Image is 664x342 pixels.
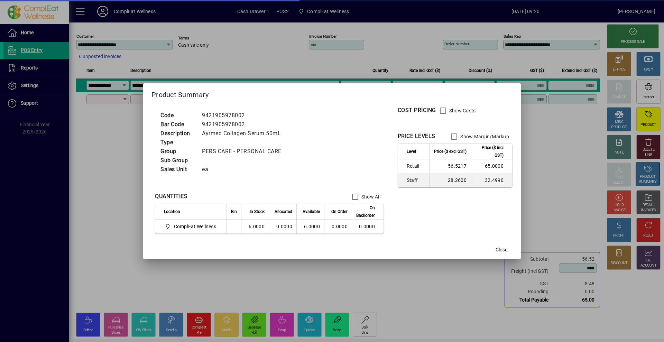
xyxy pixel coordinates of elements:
[352,220,384,233] td: 0.0000
[174,223,216,230] span: ComplEat Wellness
[407,148,416,155] span: Level
[157,120,199,129] td: Bar Code
[475,144,504,159] span: Price ($ incl GST)
[407,163,425,169] span: Retail
[407,177,425,184] span: Staff
[303,208,320,215] span: Available
[275,208,292,215] span: Allocated
[157,111,199,120] td: Code
[231,208,237,215] span: Bin
[155,192,187,201] div: QUANTITIES
[448,107,476,114] label: Show Costs
[157,165,199,174] td: Sales Unit
[157,138,199,147] td: Type
[429,173,471,187] td: 28.2600
[471,159,512,173] td: 65.0000
[398,132,435,140] div: PRICE LEVELS
[164,208,180,215] span: Location
[143,83,521,103] h2: Product Summary
[360,193,380,200] label: Show All
[199,120,290,129] td: 9421905978002
[471,173,512,187] td: 32.4990
[157,129,199,138] td: Description
[199,147,290,156] td: PERS CARE - PERSONAL CARE
[490,244,513,256] button: Close
[296,220,324,233] td: 6.0000
[434,148,467,155] span: Price ($ excl GST)
[331,208,348,215] span: On Order
[250,208,265,215] span: In Stock
[429,159,471,173] td: 56.5217
[164,222,219,231] span: ComplEat Wellness
[199,165,290,174] td: ea
[157,156,199,165] td: Sub Group
[241,220,269,233] td: 6.0000
[199,111,290,120] td: 9421905978002
[332,224,348,229] span: 0.0000
[398,106,436,114] div: COST PRICING
[459,133,509,140] label: Show Margin/Markup
[157,147,199,156] td: Group
[199,129,290,138] td: Ayrmed Collagen Serum 50mL
[269,220,296,233] td: 0.0000
[356,204,375,219] span: On Backorder
[496,246,507,253] span: Close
